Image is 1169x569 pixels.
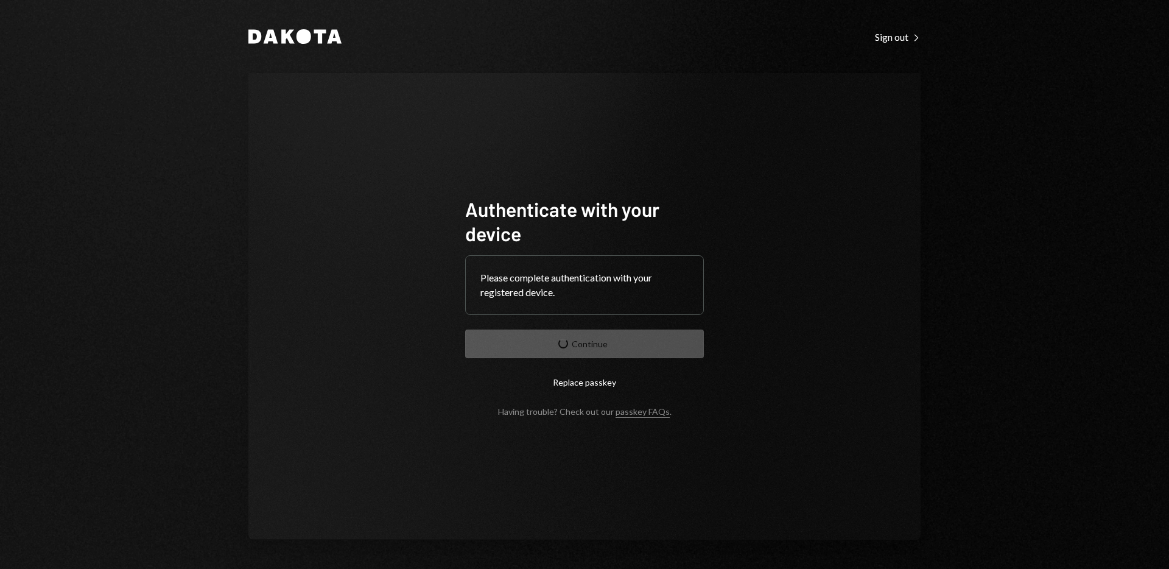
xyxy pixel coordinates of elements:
div: Please complete authentication with your registered device. [480,270,689,300]
div: Sign out [875,31,921,43]
div: Having trouble? Check out our . [498,406,672,417]
button: Replace passkey [465,368,704,397]
a: passkey FAQs [616,406,670,418]
a: Sign out [875,30,921,43]
h1: Authenticate with your device [465,197,704,246]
